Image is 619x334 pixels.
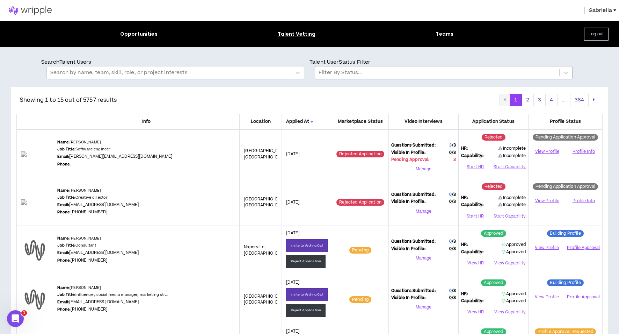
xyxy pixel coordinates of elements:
[240,114,282,129] th: Location
[20,96,117,104] p: Showing 1 to 15 out of 5757 results
[461,195,468,201] span: HR:
[244,148,288,160] span: [GEOGRAPHIC_DATA] , [GEOGRAPHIC_DATA]
[57,140,70,145] b: Name:
[57,202,69,207] b: Email:
[57,236,101,241] p: [PERSON_NAME]
[533,183,598,190] sup: Pending Application Approval
[449,150,456,156] span: 0
[461,258,490,268] button: View HR
[481,230,506,237] sup: Approved
[502,298,526,304] span: Approved
[461,202,484,208] span: Capability:
[461,162,489,172] button: Start HR
[449,199,456,205] span: 0
[449,295,456,301] span: 0
[452,246,456,252] span: / 3
[449,239,452,244] span: 0
[461,211,489,221] button: Start HR
[57,209,71,215] b: Phone:
[568,196,600,206] button: Profile Info
[120,30,158,38] div: Opportunities
[57,258,71,263] b: Phone:
[391,246,425,252] span: Visible In Profile:
[71,257,107,263] a: [PHONE_NUMBER]
[391,206,456,216] button: Manage
[494,307,526,318] button: View Capability
[349,247,371,254] sup: Pending
[57,195,75,200] b: Job Title:
[286,199,328,206] p: [DATE]
[286,151,328,157] p: [DATE]
[57,285,101,291] p: [PERSON_NAME]
[69,299,139,305] a: [EMAIL_ADDRESS][DOMAIN_NAME]
[584,28,609,41] button: Log out
[21,199,49,205] img: TXwDP8qLWdESZ5r7T972NrJiiHlowSkgoQpRlrNu.png
[286,288,328,301] button: Invite to Vetting Call
[452,295,456,301] span: / 3
[57,188,101,193] p: [PERSON_NAME]
[498,195,526,201] span: Incomplete
[452,288,456,294] span: / 3
[391,150,425,156] span: Visible In Profile:
[461,242,468,248] span: HR:
[21,310,27,316] span: 1
[349,296,371,303] sup: Pending
[69,202,139,208] a: [EMAIL_ADDRESS][DOMAIN_NAME]
[57,243,96,248] p: Consultant
[336,199,384,206] sup: Rejected Application
[494,211,526,221] button: Start Capability
[461,291,468,297] span: HR:
[545,94,558,106] button: 4
[57,292,75,297] b: Job Title:
[533,94,546,106] button: 3
[391,295,425,301] span: Visible In Profile:
[57,236,70,241] b: Name:
[510,94,522,106] button: 1
[461,298,484,304] span: Capability:
[41,58,309,66] p: Search Talent Users
[502,242,526,248] span: Approved
[286,239,328,252] button: Invite to Vetting Call
[286,255,326,268] button: Reject Application
[57,195,108,200] p: Creative director
[7,310,24,327] iframe: Intercom live chat
[21,151,49,157] img: vgzMgNmsW4sL6dzpSnZD6s10HWS9GjDzRqkcRF7N.png
[71,306,107,312] a: [PHONE_NUMBER]
[461,153,484,159] span: Capability:
[533,134,598,141] sup: Pending Application Approval
[71,209,107,215] a: [PHONE_NUMBER]
[21,236,49,264] img: default-user-profile.png
[481,279,506,286] sup: Approved
[57,162,71,167] b: Phone:
[531,195,563,207] a: View Profile
[53,114,240,129] th: Info
[449,142,452,148] span: 3
[69,154,172,159] a: [PERSON_NAME][EMAIL_ADDRESS][DOMAIN_NAME]
[452,192,456,198] span: / 3
[452,239,456,244] span: / 3
[452,199,456,205] span: / 3
[449,246,456,252] span: 0
[531,145,563,158] a: View Profile
[498,153,526,159] span: Incomplete
[547,279,583,286] sup: Building Profile
[57,292,168,298] p: Influencer, social media manager, marketing str...
[498,202,526,208] span: Incomplete
[498,145,526,152] span: Incomplete
[57,147,75,152] b: Job Title:
[309,58,578,66] p: Talent User Status Filter
[499,94,599,106] nav: pagination
[244,244,287,256] span: Naperville , [GEOGRAPHIC_DATA]
[570,94,589,106] button: 384
[529,114,603,129] th: Profile Status
[391,199,425,205] span: Visible In Profile:
[57,307,71,312] b: Phone:
[57,250,69,255] b: Email:
[286,279,328,286] p: [DATE]
[336,151,384,157] sup: Rejected Application
[452,150,456,156] span: / 3
[557,94,570,106] button: ...
[21,286,49,313] img: default-user-profile.png
[461,249,484,255] span: Capability:
[453,157,456,163] span: 3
